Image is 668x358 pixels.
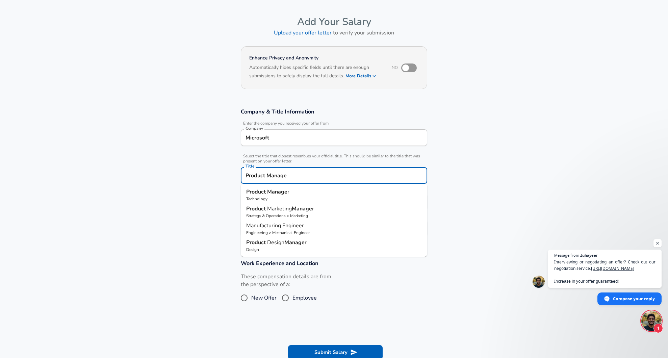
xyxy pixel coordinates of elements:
[312,205,314,212] span: r
[554,259,656,284] span: Interviewing or negotiating an offer? Check out our negotiation service: Increase in your offer g...
[241,108,427,116] h3: Company & Title Information
[653,324,663,333] span: 1
[292,205,312,212] strong: Manage
[246,205,267,212] strong: Product
[274,29,332,36] a: Upload your offer letter
[246,188,267,196] strong: Product
[246,126,263,130] label: Company
[267,188,287,196] strong: Manage
[241,273,331,288] label: These compensation details are from the perspective of a:
[249,64,383,81] h6: Automatically hides specific fields until there are enough submissions to safely display the full...
[345,71,377,81] button: More Details
[554,253,579,257] span: Message from
[246,230,422,236] p: Engineering > Mechanical Engineer
[284,239,305,246] strong: Manage
[246,196,422,202] p: Technology
[613,293,655,305] span: Compose your reply
[241,28,427,37] h6: to verify your submission
[392,65,398,70] span: No
[580,253,598,257] span: Zuhayeer
[244,170,424,181] input: Software Engineer
[267,205,292,212] span: Marketing
[241,16,427,28] h4: Add Your Salary
[246,222,304,229] span: Manufacturing Engineer
[246,247,422,253] p: Design
[241,154,427,164] span: Select the title that closest resembles your official title. This should be similar to the title ...
[305,239,307,246] span: r
[246,213,422,219] p: Strategy & Operations > Marketing
[241,259,427,267] h3: Work Experience and Location
[246,164,254,168] label: Title
[249,55,383,61] h4: Enhance Privacy and Anonymity
[292,294,317,302] span: Employee
[251,294,277,302] span: New Offer
[246,239,267,246] strong: Product
[287,188,289,196] span: r
[241,121,427,126] span: Enter the company you received your offer from
[244,132,424,143] input: Google
[267,239,284,246] span: Design
[641,311,662,331] div: Open chat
